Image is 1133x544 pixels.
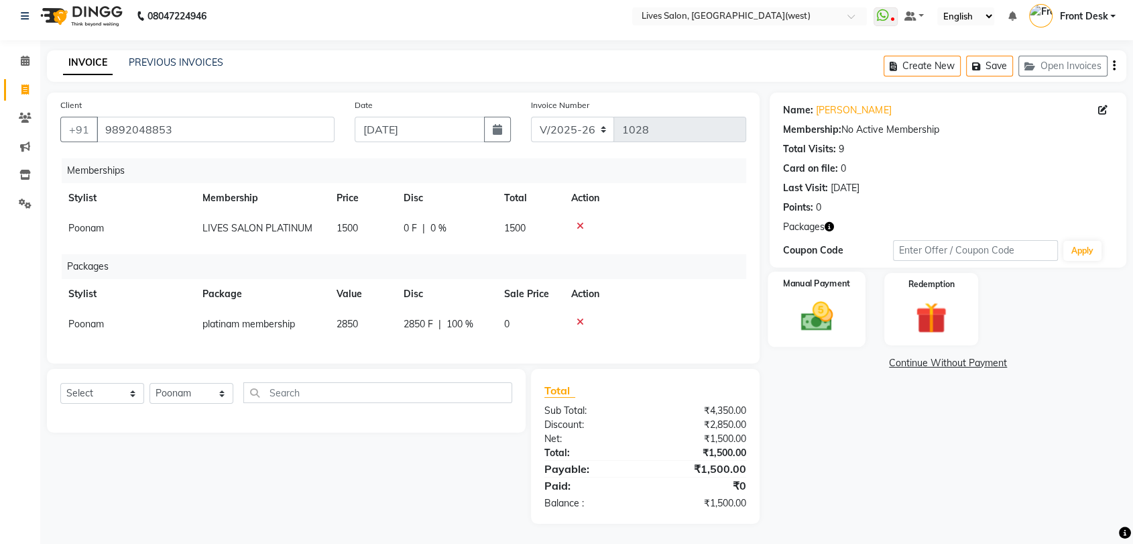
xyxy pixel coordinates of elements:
th: Stylist [60,183,194,213]
a: Continue Without Payment [772,356,1124,370]
input: Enter Offer / Coupon Code [893,240,1058,261]
span: 0 F [404,221,417,235]
th: Action [563,279,746,309]
img: _gift.svg [906,298,956,337]
img: Front Desk [1029,4,1053,28]
div: Card on file: [783,162,838,176]
a: INVOICE [63,51,113,75]
div: Last Visit: [783,181,828,195]
span: 1500 [337,222,358,234]
span: Packages [783,220,825,234]
div: No Active Membership [783,123,1113,137]
div: Packages [62,254,756,279]
div: Sub Total: [534,404,646,418]
label: Invoice Number [531,99,589,111]
input: Search [243,382,512,403]
div: Paid: [534,478,646,494]
span: platinam membership [202,318,295,330]
span: 2850 [337,318,358,330]
div: Discount: [534,418,646,432]
span: LIVES SALON PLATINUM [202,222,312,234]
span: Poonam [68,222,104,234]
div: Total Visits: [783,142,836,156]
div: ₹4,350.00 [646,404,757,418]
div: Membership: [783,123,841,137]
span: 2850 F [404,317,433,331]
th: Stylist [60,279,194,309]
div: ₹1,500.00 [646,432,757,446]
th: Value [329,279,396,309]
th: Action [563,183,746,213]
div: Net: [534,432,646,446]
div: Balance : [534,496,646,510]
span: | [422,221,425,235]
div: Coupon Code [783,243,893,258]
th: Membership [194,183,329,213]
label: Manual Payment [784,277,851,290]
span: 0 [504,318,510,330]
div: Total: [534,446,646,460]
th: Package [194,279,329,309]
button: Save [966,56,1013,76]
span: | [438,317,441,331]
div: 9 [839,142,844,156]
button: Apply [1063,241,1101,261]
div: ₹1,500.00 [646,461,757,477]
span: Front Desk [1059,9,1108,23]
button: Create New [884,56,961,76]
div: Points: [783,201,813,215]
a: [PERSON_NAME] [816,103,891,117]
img: _cash.svg [790,298,843,335]
div: Payable: [534,461,646,477]
th: Total [496,183,563,213]
button: +91 [60,117,98,142]
label: Date [355,99,373,111]
span: Poonam [68,318,104,330]
input: Search by Name/Mobile/Email/Code [97,117,335,142]
div: ₹1,500.00 [646,446,757,460]
div: ₹2,850.00 [646,418,757,432]
label: Redemption [908,278,954,290]
th: Sale Price [496,279,563,309]
th: Disc [396,183,496,213]
div: ₹0 [646,478,757,494]
span: 1500 [504,222,526,234]
div: 0 [816,201,821,215]
span: 0 % [430,221,446,235]
th: Disc [396,279,496,309]
button: Open Invoices [1018,56,1108,76]
label: Client [60,99,82,111]
span: 100 % [446,317,473,331]
th: Price [329,183,396,213]
span: Total [544,384,575,398]
div: [DATE] [831,181,859,195]
div: Memberships [62,158,756,183]
div: 0 [841,162,846,176]
div: ₹1,500.00 [646,496,757,510]
a: PREVIOUS INVOICES [129,56,223,68]
div: Name: [783,103,813,117]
